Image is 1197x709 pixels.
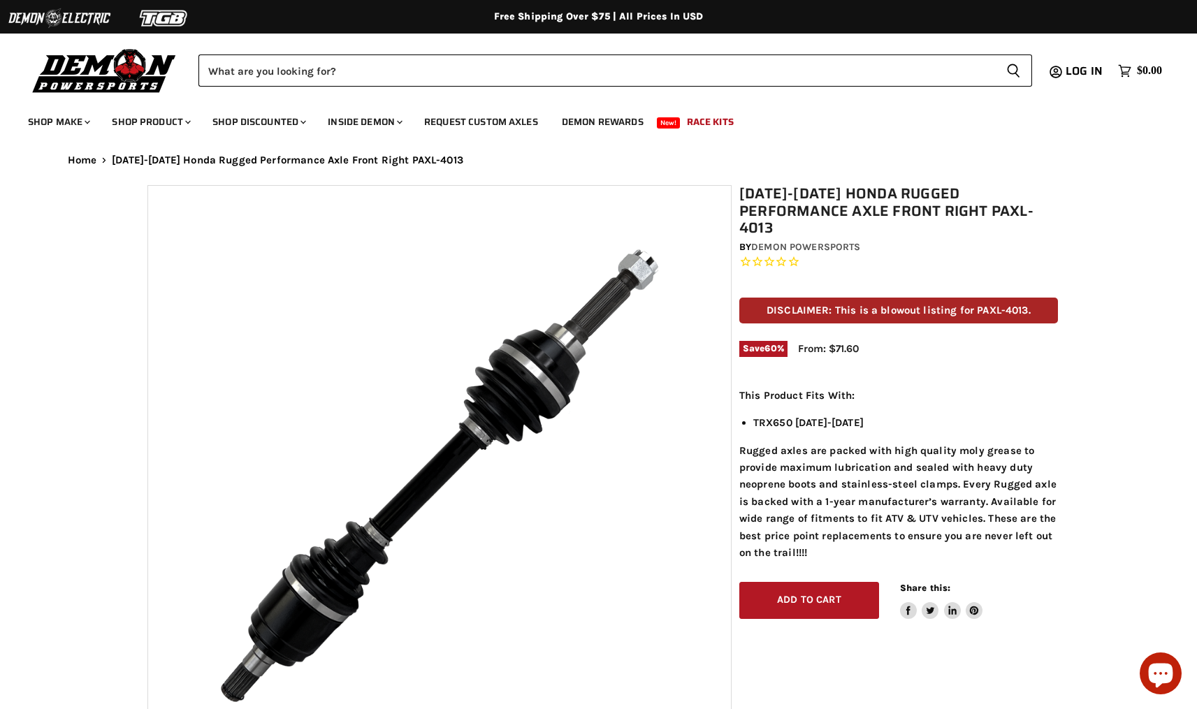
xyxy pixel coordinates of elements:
p: This Product Fits With: [739,387,1058,404]
a: Shop Discounted [202,108,314,136]
span: [DATE]-[DATE] Honda Rugged Performance Axle Front Right PAXL-4013 [112,154,463,166]
span: Log in [1066,62,1103,80]
span: From: $71.60 [798,342,859,355]
button: Search [995,54,1032,87]
a: Shop Product [101,108,199,136]
img: Demon Powersports [28,45,181,95]
div: Free Shipping Over $75 | All Prices In USD [40,10,1158,23]
ul: Main menu [17,102,1159,136]
a: Race Kits [676,108,744,136]
span: New! [657,117,681,129]
span: Rated 0.0 out of 5 stars 0 reviews [739,255,1058,270]
a: $0.00 [1111,61,1169,81]
span: Share this: [900,583,950,593]
inbox-online-store-chat: Shopify online store chat [1136,652,1186,698]
form: Product [198,54,1032,87]
nav: Breadcrumbs [40,154,1158,166]
img: Demon Electric Logo 2 [7,5,112,31]
a: Shop Make [17,108,99,136]
div: Rugged axles are packed with high quality moly grease to provide maximum lubrication and sealed w... [739,387,1058,561]
span: $0.00 [1137,64,1162,78]
input: Search [198,54,995,87]
li: TRX650 [DATE]-[DATE] [753,414,1058,431]
a: Request Custom Axles [414,108,549,136]
a: Home [68,154,97,166]
span: Save % [739,341,788,356]
a: Demon Powersports [751,241,860,253]
div: by [739,240,1058,255]
a: Log in [1059,65,1111,78]
span: 60 [764,343,776,353]
a: Inside Demon [317,108,411,136]
a: Demon Rewards [551,108,654,136]
button: Add to cart [739,582,879,619]
aside: Share this: [900,582,983,619]
img: TGB Logo 2 [112,5,217,31]
h1: [DATE]-[DATE] Honda Rugged Performance Axle Front Right PAXL-4013 [739,185,1058,237]
p: DISCLAIMER: This is a blowout listing for PAXL-4013. [739,298,1058,323]
span: Add to cart [777,594,841,606]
